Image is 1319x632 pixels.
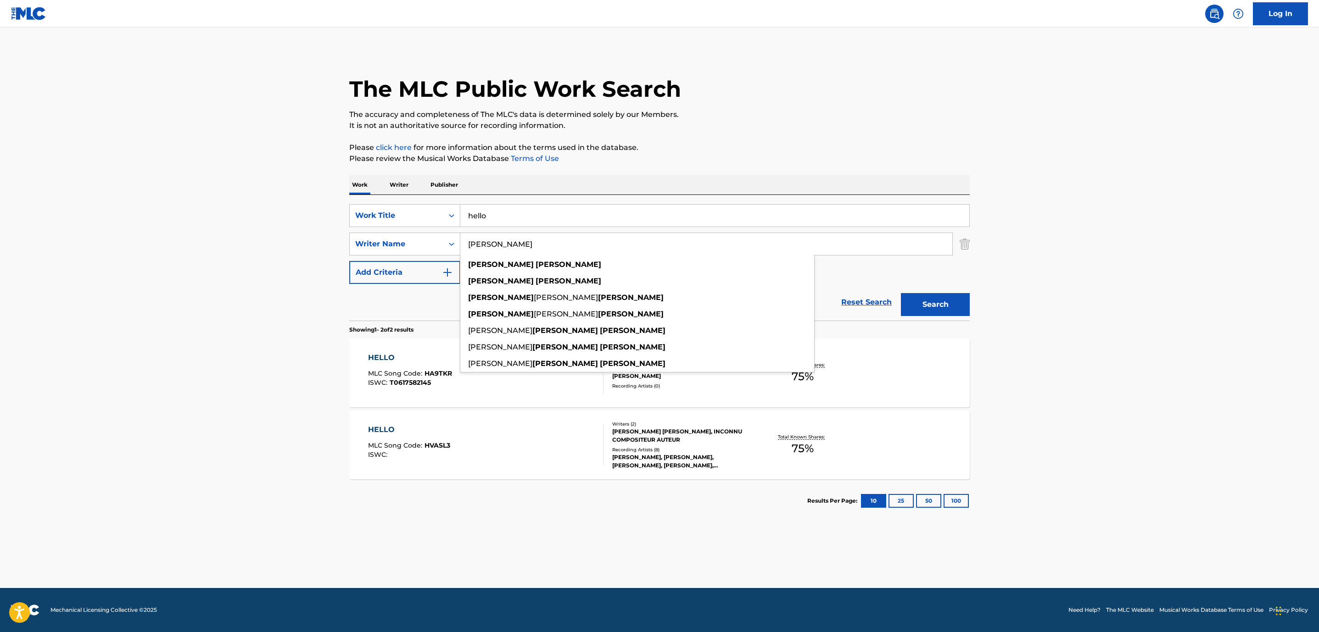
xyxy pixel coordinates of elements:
a: The MLC Website [1106,606,1154,614]
div: Writer Name [355,238,438,249]
form: Search Form [349,204,970,321]
img: 9d2ae6d4665cec9f34b9.svg [442,267,453,278]
button: 10 [861,494,886,508]
span: HVASL3 [425,441,450,449]
a: Need Help? [1068,606,1101,614]
a: Privacy Policy [1269,606,1308,614]
span: MLC Song Code : [368,441,425,449]
a: HELLOMLC Song Code:HVASL3ISWC:Writers (2)[PERSON_NAME] [PERSON_NAME], INCONNU COMPOSITEUR AUTEURR... [349,410,970,479]
p: Please for more information about the terms used in the database. [349,142,970,153]
a: Musical Works Database Terms of Use [1159,606,1263,614]
span: MLC Song Code : [368,369,425,377]
strong: [PERSON_NAME] [600,359,665,368]
p: Work [349,175,370,194]
strong: [PERSON_NAME] [598,293,664,302]
button: 50 [916,494,941,508]
div: Writers ( 2 ) [612,421,751,427]
a: Reset Search [837,292,896,312]
strong: [PERSON_NAME] [532,326,598,335]
button: Add Criteria [349,261,460,284]
span: 75 % [792,440,814,457]
span: [PERSON_NAME] [468,326,532,335]
div: Drag [1276,597,1281,625]
p: Writer [387,175,411,194]
span: Mechanical Licensing Collective © 2025 [50,606,157,614]
div: Work Title [355,210,438,221]
p: It is not an authoritative source for recording information. [349,120,970,131]
p: Please review the Musical Works Database [349,153,970,164]
p: Results Per Page: [807,497,860,505]
strong: [PERSON_NAME] [468,260,534,269]
strong: [PERSON_NAME] [600,343,665,351]
div: Help [1229,5,1247,23]
a: HELLOMLC Song Code:HA9TKRISWC:T0617582145Writers (2)[PERSON_NAME], [PERSON_NAME] [PERSON_NAME]Rec... [349,338,970,407]
strong: [PERSON_NAME] [468,293,534,302]
h1: The MLC Public Work Search [349,75,681,103]
p: Showing 1 - 2 of 2 results [349,326,414,334]
span: [PERSON_NAME] [468,343,532,351]
span: HA9TKR [425,369,452,377]
button: 100 [944,494,969,508]
strong: [PERSON_NAME] [600,326,665,335]
img: MLC Logo [11,7,46,20]
div: [PERSON_NAME], [PERSON_NAME], [PERSON_NAME], [PERSON_NAME], [PERSON_NAME] [612,453,751,470]
a: Public Search [1205,5,1224,23]
strong: [PERSON_NAME] [536,277,601,285]
div: Recording Artists ( 0 ) [612,383,751,389]
span: 75 % [792,368,814,385]
div: HELLO [368,352,452,363]
img: search [1209,8,1220,19]
span: ISWC : [368,450,390,459]
a: Log In [1253,2,1308,25]
span: ISWC : [368,378,390,387]
strong: [PERSON_NAME] [598,310,664,318]
span: T0617582145 [390,378,431,387]
img: logo [11,604,39,615]
div: [PERSON_NAME] [PERSON_NAME], INCONNU COMPOSITEUR AUTEUR [612,427,751,444]
p: Total Known Shares: [778,433,827,440]
div: HELLO [368,424,450,435]
p: The accuracy and completeness of The MLC's data is determined solely by our Members. [349,109,970,120]
img: help [1233,8,1244,19]
div: Recording Artists ( 8 ) [612,446,751,453]
span: [PERSON_NAME] [534,293,598,302]
a: click here [376,143,412,152]
p: Publisher [428,175,461,194]
iframe: Chat Widget [1273,588,1319,632]
img: Delete Criterion [960,233,970,255]
span: [PERSON_NAME] [534,310,598,318]
button: 25 [889,494,914,508]
strong: [PERSON_NAME] [468,277,534,285]
strong: [PERSON_NAME] [532,359,598,368]
a: Terms of Use [509,154,559,163]
span: [PERSON_NAME] [468,359,532,368]
strong: [PERSON_NAME] [536,260,601,269]
button: Search [901,293,970,316]
strong: [PERSON_NAME] [532,343,598,351]
strong: [PERSON_NAME] [468,310,534,318]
